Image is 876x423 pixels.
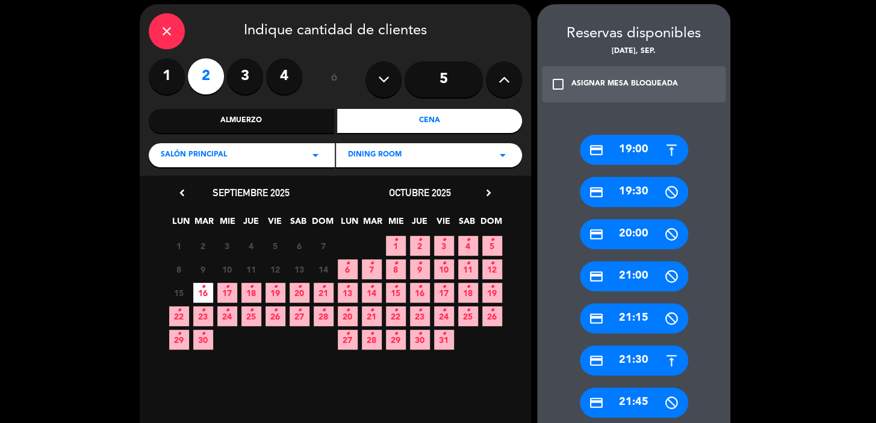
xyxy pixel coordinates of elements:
[241,259,261,279] span: 11
[386,283,406,303] span: 15
[290,236,309,256] span: 6
[537,46,730,58] div: [DATE], sep.
[580,135,688,165] div: 19:00
[346,254,350,273] i: •
[490,230,494,250] i: •
[217,259,237,279] span: 10
[458,283,478,303] span: 18
[193,283,213,303] span: 16
[169,330,189,350] span: 29
[580,345,688,375] div: 21:30
[410,259,430,279] span: 9
[161,149,227,161] span: Salón Principal
[314,58,353,100] div: ó
[537,22,730,46] div: Reservas disponibles
[410,214,430,234] span: JUE
[386,330,406,350] span: 29
[217,236,237,256] span: 3
[169,236,189,256] span: 1
[266,58,302,94] label: 4
[580,261,688,291] div: 21:00
[434,259,454,279] span: 10
[169,259,189,279] span: 8
[589,269,604,284] i: credit_card
[273,301,278,320] i: •
[241,236,261,256] span: 4
[580,303,688,333] div: 21:15
[466,277,470,297] i: •
[482,283,502,303] span: 19
[589,353,604,368] i: credit_card
[580,387,688,418] div: 21:45
[589,185,604,200] i: credit_card
[193,236,213,256] span: 2
[418,230,422,250] i: •
[201,301,205,320] i: •
[266,306,285,326] span: 26
[495,148,510,162] i: arrow_drop_down
[410,236,430,256] span: 2
[338,283,358,303] span: 13
[386,236,406,256] span: 1
[466,301,470,320] i: •
[571,78,678,90] div: ASIGNAR MESA BLOQUEADA
[482,236,502,256] span: 5
[337,109,523,133] div: Cena
[193,259,213,279] span: 9
[490,277,494,297] i: •
[290,259,309,279] span: 13
[346,301,350,320] i: •
[589,227,604,242] i: credit_card
[442,324,446,344] i: •
[370,254,374,273] i: •
[322,301,326,320] i: •
[314,306,334,326] span: 28
[480,214,500,234] span: DOM
[362,306,382,326] span: 21
[160,24,174,39] i: close
[362,330,382,350] span: 28
[433,214,453,234] span: VIE
[314,283,334,303] span: 21
[410,283,430,303] span: 16
[169,306,189,326] span: 22
[410,306,430,326] span: 23
[249,301,253,320] i: •
[387,214,406,234] span: MIE
[177,301,181,320] i: •
[266,283,285,303] span: 19
[171,214,191,234] span: LUN
[213,187,290,199] span: septiembre 2025
[434,330,454,350] span: 31
[346,324,350,344] i: •
[466,230,470,250] i: •
[225,277,229,297] i: •
[348,149,402,161] span: Dining room
[457,214,477,234] span: SAB
[218,214,238,234] span: MIE
[241,214,261,234] span: JUE
[241,306,261,326] span: 25
[418,254,422,273] i: •
[266,259,285,279] span: 12
[410,330,430,350] span: 30
[273,277,278,297] i: •
[288,214,308,234] span: SAB
[434,283,454,303] span: 17
[193,330,213,350] span: 30
[340,214,359,234] span: LUN
[225,301,229,320] i: •
[297,301,302,320] i: •
[217,283,237,303] span: 17
[188,58,224,94] label: 2
[394,230,398,250] i: •
[370,324,374,344] i: •
[442,277,446,297] i: •
[370,277,374,297] i: •
[482,187,495,199] i: chevron_right
[346,277,350,297] i: •
[370,301,374,320] i: •
[363,214,383,234] span: MAR
[290,283,309,303] span: 20
[149,58,185,94] label: 1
